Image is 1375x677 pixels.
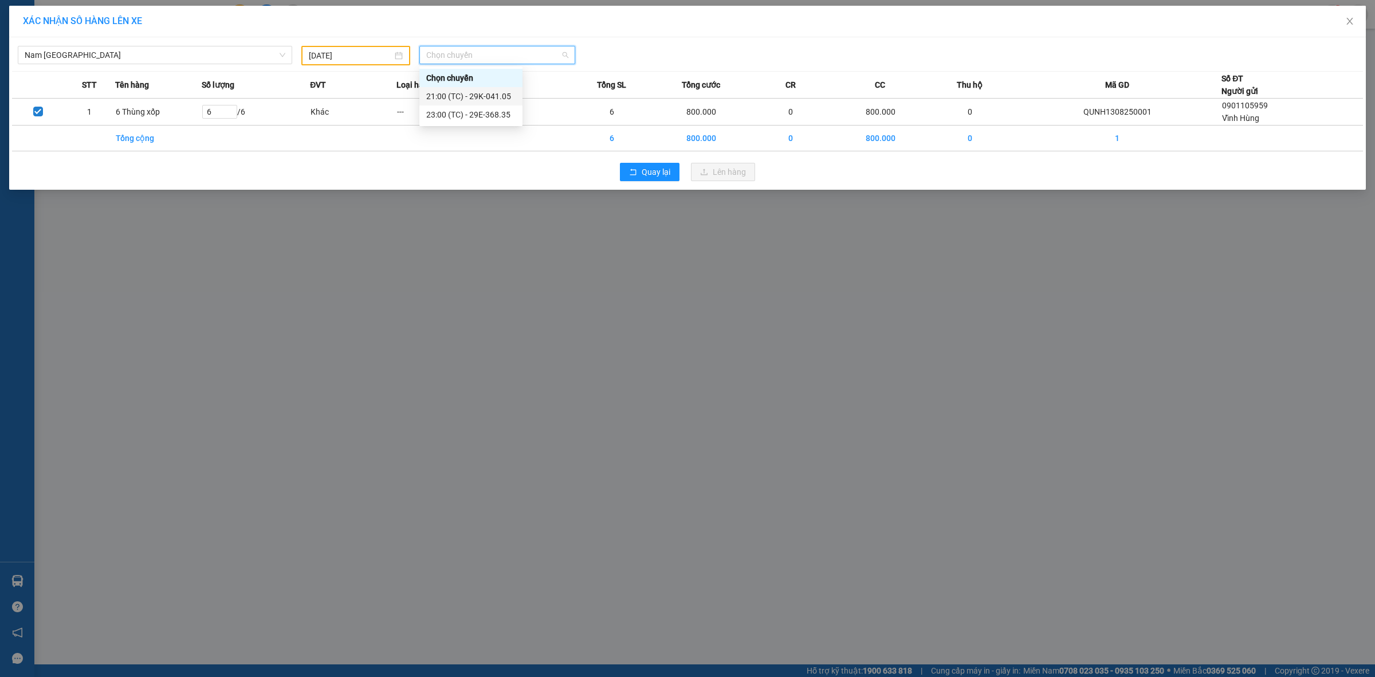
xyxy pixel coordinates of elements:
[655,126,748,151] td: 800.000
[426,46,569,64] span: Chọn chuyến
[748,99,834,126] td: 0
[927,99,1013,126] td: 0
[23,15,142,26] span: XÁC NHẬN SỐ HÀNG LÊN XE
[875,79,885,91] span: CC
[927,126,1013,151] td: 0
[834,99,927,126] td: 800.000
[1013,99,1221,126] td: QUNH1308250001
[785,79,796,91] span: CR
[568,99,654,126] td: 6
[957,79,983,91] span: Thu hộ
[426,72,516,84] div: Chọn chuyến
[834,126,927,151] td: 800.000
[115,79,149,91] span: Tên hàng
[115,126,201,151] td: Tổng cộng
[682,79,720,91] span: Tổng cước
[115,99,201,126] td: 6 Thùng xốp
[309,49,392,62] input: 13/08/2025
[1013,126,1221,151] td: 1
[1334,6,1366,38] button: Close
[1345,17,1354,26] span: close
[642,166,670,178] span: Quay lại
[82,79,97,91] span: STT
[568,126,654,151] td: 6
[655,99,748,126] td: 800.000
[202,99,310,126] td: / 6
[426,108,516,121] div: 23:00 (TC) - 29E-368.35
[1222,114,1259,123] span: Vĩnh Hùng
[620,163,679,181] button: rollbackQuay lại
[202,79,234,91] span: Số lượng
[396,79,433,91] span: Loại hàng
[64,99,115,126] td: 1
[629,168,637,177] span: rollback
[396,99,482,126] td: ---
[25,46,285,64] span: Nam Trung Bắc QL1A
[748,126,834,151] td: 0
[1221,72,1258,97] div: Số ĐT Người gửi
[597,79,626,91] span: Tổng SL
[419,69,522,87] div: Chọn chuyến
[691,163,755,181] button: uploadLên hàng
[1105,79,1129,91] span: Mã GD
[310,79,326,91] span: ĐVT
[1222,101,1268,110] span: 0901105959
[310,99,396,126] td: Khác
[482,99,568,126] td: ---
[426,90,516,103] div: 21:00 (TC) - 29K-041.05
